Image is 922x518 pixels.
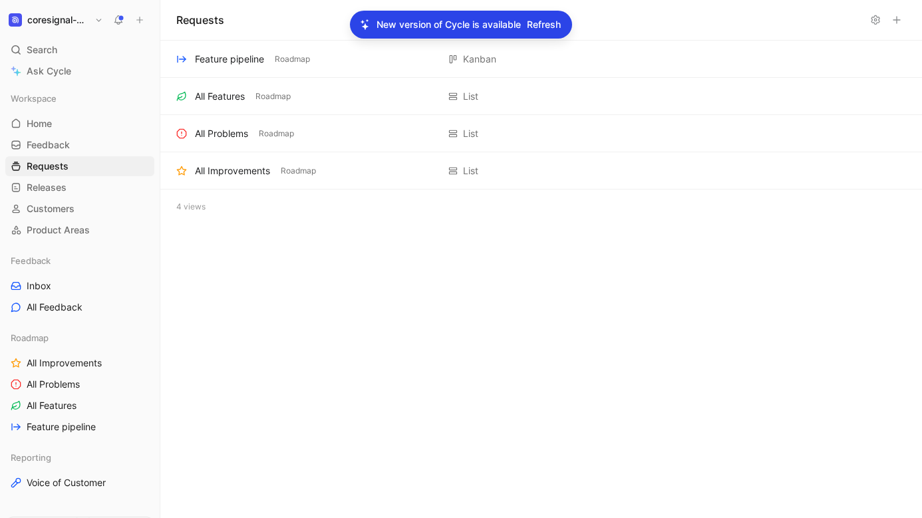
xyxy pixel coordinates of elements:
[160,78,922,115] div: All FeaturesRoadmapListView actions
[5,156,154,176] a: Requests
[27,378,80,391] span: All Problems
[27,138,70,152] span: Feedback
[160,115,922,152] div: All ProblemsRoadmapListView actions
[27,160,69,173] span: Requests
[463,163,478,179] div: List
[463,88,478,104] div: List
[5,251,154,317] div: FeedbackInboxAll Feedback
[27,117,52,130] span: Home
[9,13,22,27] img: coresignal-playground
[5,448,154,493] div: ReportingVoice of Customer
[27,279,51,293] span: Inbox
[5,199,154,219] a: Customers
[5,135,154,155] a: Feedback
[278,165,319,177] button: Roadmap
[27,14,89,26] h1: coresignal-playground
[5,61,154,81] a: Ask Cycle
[5,417,154,437] a: Feature pipeline
[27,42,57,58] span: Search
[11,331,49,344] span: Roadmap
[5,374,154,394] a: All Problems
[27,301,82,314] span: All Feedback
[195,88,245,104] div: All Features
[463,126,478,142] div: List
[195,51,264,67] div: Feature pipeline
[5,251,154,271] div: Feedback
[195,163,270,179] div: All Improvements
[5,114,154,134] a: Home
[27,181,67,194] span: Releases
[5,328,154,437] div: RoadmapAll ImprovementsAll ProblemsAll FeaturesFeature pipeline
[526,16,561,33] button: Refresh
[11,451,51,464] span: Reporting
[527,17,561,33] span: Refresh
[27,399,77,412] span: All Features
[5,353,154,373] a: All Improvements
[5,276,154,296] a: Inbox
[272,53,313,65] button: Roadmap
[255,90,291,103] span: Roadmap
[5,297,154,317] a: All Feedback
[176,12,224,28] h1: Requests
[5,396,154,416] a: All Features
[27,63,71,79] span: Ask Cycle
[160,190,922,224] div: 4 views
[5,178,154,197] a: Releases
[259,127,294,140] span: Roadmap
[160,152,922,190] div: All ImprovementsRoadmapListView actions
[27,202,75,215] span: Customers
[377,17,521,33] p: New version of Cycle is available
[27,476,106,489] span: Voice of Customer
[275,53,310,66] span: Roadmap
[5,328,154,348] div: Roadmap
[5,40,154,60] div: Search
[27,356,102,370] span: All Improvements
[27,420,96,434] span: Feature pipeline
[256,128,297,140] button: Roadmap
[5,448,154,467] div: Reporting
[5,473,154,493] a: Voice of Customer
[27,223,90,237] span: Product Areas
[11,92,57,105] span: Workspace
[195,126,248,142] div: All Problems
[281,164,316,178] span: Roadmap
[253,90,293,102] button: Roadmap
[5,220,154,240] a: Product Areas
[5,11,106,29] button: coresignal-playgroundcoresignal-playground
[160,41,922,78] div: Feature pipelineRoadmapKanbanView actions
[463,51,496,67] div: Kanban
[11,254,51,267] span: Feedback
[5,88,154,108] div: Workspace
